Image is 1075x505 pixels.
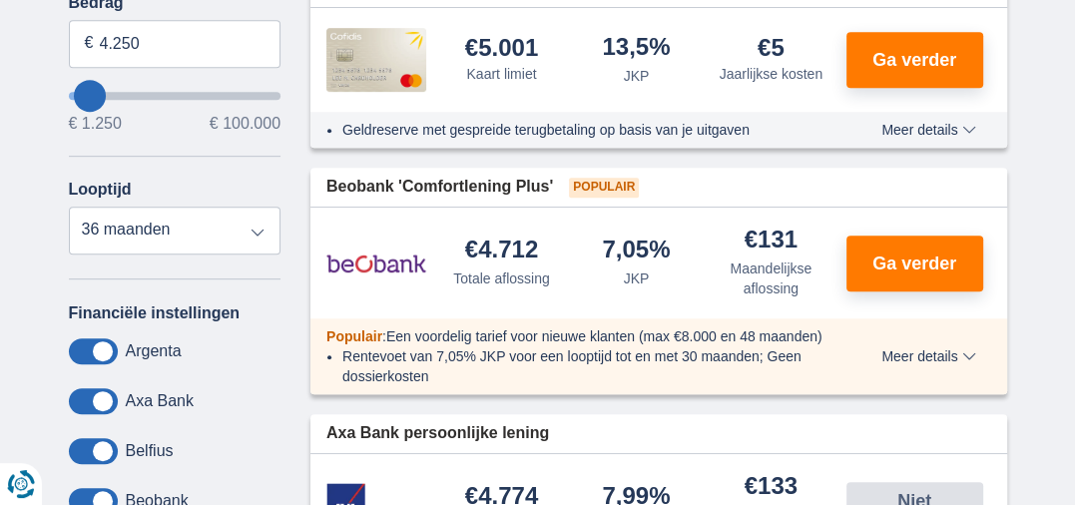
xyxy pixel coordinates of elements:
div: Totale aflossing [453,268,550,288]
li: Geldreserve met gespreide terugbetaling op basis van je uitgaven [342,120,838,140]
button: Meer details [866,348,990,364]
img: product.pl.alt Cofidis CC [326,28,426,92]
span: Populair [569,178,639,198]
div: €5.001 [465,36,538,60]
span: Beobank 'Comfortlening Plus' [326,176,553,199]
button: Meer details [866,122,990,138]
span: Ga verder [872,51,956,69]
img: product.pl.alt Beobank [326,239,426,288]
div: Jaarlijkse kosten [720,64,823,84]
label: Belfius [126,442,174,460]
span: Meer details [881,123,975,137]
div: Maandelijkse aflossing [712,258,830,298]
button: Ga verder [846,32,983,88]
div: €5 [758,36,785,60]
span: Een voordelig tarief voor nieuwe klanten (max €8.000 en 48 maanden) [386,328,822,344]
div: €133 [745,474,798,501]
label: Axa Bank [126,392,194,410]
div: 7,05% [602,238,670,264]
label: Financiële instellingen [69,304,241,322]
button: Ga verder [846,236,983,291]
span: € [85,32,94,55]
div: €4.712 [465,238,538,264]
span: Populair [326,328,382,344]
div: JKP [624,268,650,288]
span: Meer details [881,349,975,363]
li: Rentevoet van 7,05% JKP voor een looptijd tot en met 30 maanden; Geen dossierkosten [342,346,838,386]
div: : [310,326,854,346]
span: Ga verder [872,254,956,272]
span: € 1.250 [69,116,122,132]
label: Argenta [126,342,182,360]
div: Kaart limiet [466,64,536,84]
input: wantToBorrow [69,92,281,100]
div: €131 [745,228,798,254]
div: JKP [624,66,650,86]
span: Axa Bank persoonlijke lening [326,422,549,445]
div: 13,5% [602,35,670,62]
span: € 100.000 [210,116,280,132]
label: Looptijd [69,181,132,199]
